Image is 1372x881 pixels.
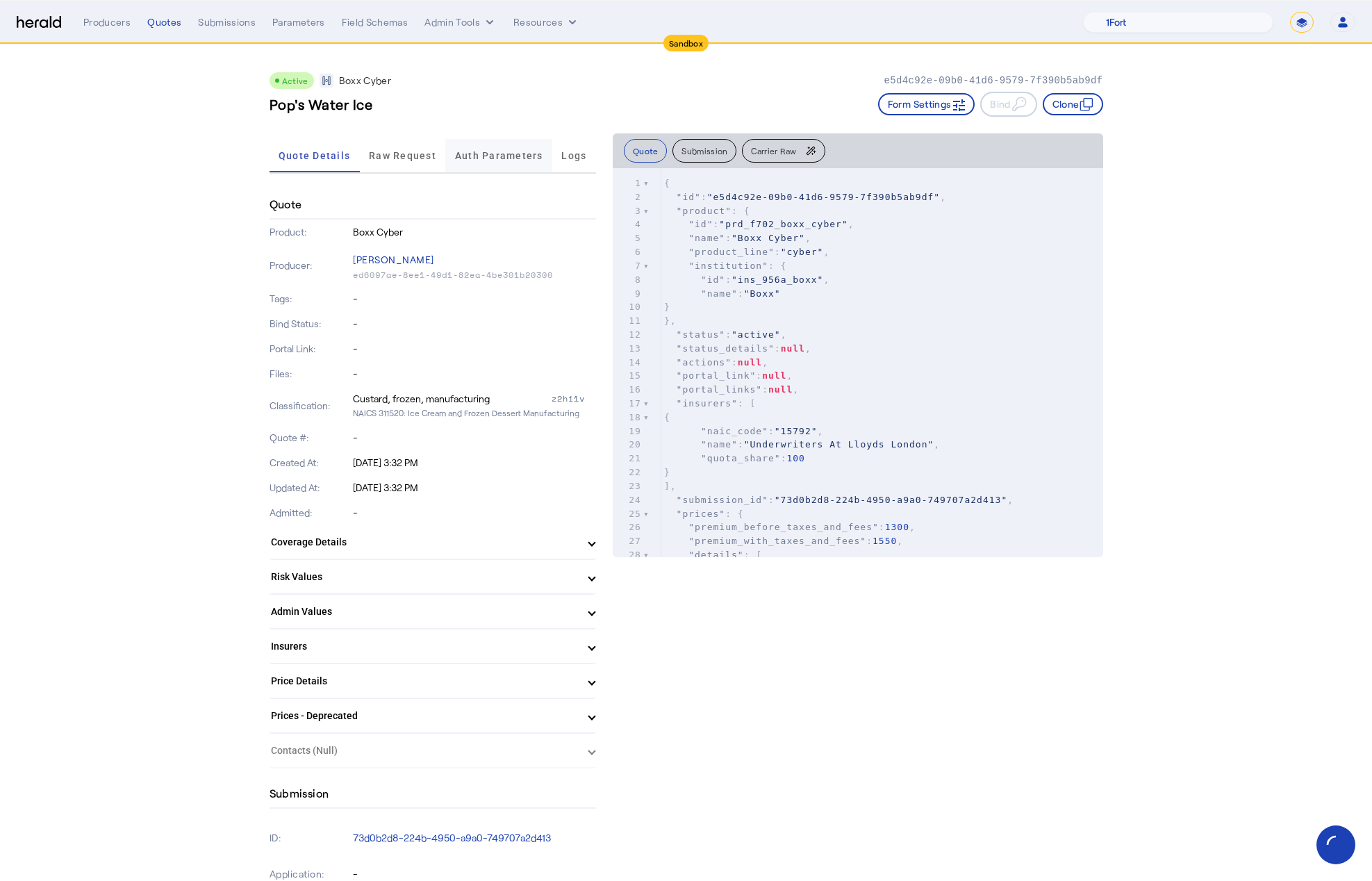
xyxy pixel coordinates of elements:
[270,258,351,272] p: Producer:
[664,219,854,229] span: : ,
[270,525,596,559] mat-expansion-panel-header: Coverage Details
[339,74,392,88] p: Boxx Cyber
[613,168,1103,557] herald-code-block: quote
[664,509,744,519] span: : {
[873,536,897,546] span: 1550
[701,274,725,285] span: "id"
[664,550,762,560] span: : [
[677,343,775,354] span: "status_details"
[613,217,643,231] div: 4
[342,15,408,29] div: Field Schemas
[688,261,768,271] span: "institution"
[613,452,643,466] div: 21
[672,139,736,163] button: Submission
[980,92,1036,117] button: Bind
[613,425,643,438] div: 19
[664,536,903,546] span: : ,
[664,302,670,312] span: }
[198,15,256,29] div: Submissions
[271,709,578,723] mat-panel-title: Prices - Deprecated
[688,522,879,532] span: "premium_before_taxes_and_fees"
[270,595,596,628] mat-expansion-panel-header: Admin Values
[775,495,1007,505] span: "73d0b2d8-224b-4950-a9a0-749707a2d413"
[552,392,596,406] div: z2hi1v
[353,481,596,495] p: [DATE] 3:32 PM
[613,383,643,397] div: 16
[613,328,643,342] div: 12
[624,139,668,163] button: Quote
[885,522,909,532] span: 1300
[677,357,732,368] span: "actions"
[353,225,596,239] p: Boxx Cyber
[271,639,578,654] mat-panel-title: Insurers
[279,151,350,160] span: Quote Details
[271,674,578,689] mat-panel-title: Price Details
[353,867,596,881] p: -
[270,629,596,663] mat-expansion-panel-header: Insurers
[1043,93,1103,115] button: Clone
[677,398,738,409] span: "insurers"
[664,439,940,450] span: : ,
[688,247,775,257] span: "product_line"
[271,535,578,550] mat-panel-title: Coverage Details
[613,204,643,218] div: 3
[701,453,781,463] span: "quota_share"
[707,192,940,202] span: "e5d4c92e-09b0-41d6-9579-7f390b5ab9df"
[270,317,351,331] p: Bind Status:
[613,493,643,507] div: 24
[424,15,497,29] button: internal dropdown menu
[613,466,643,479] div: 22
[353,406,596,420] p: NAICS 311520: Ice Cream and Frozen Dessert Manufacturing
[664,247,829,257] span: : ,
[663,35,709,51] div: Sandbox
[613,507,643,521] div: 25
[677,329,726,340] span: "status"
[677,495,768,505] span: "submission_id"
[677,192,701,202] span: "id"
[688,233,725,243] span: "name"
[270,481,351,495] p: Updated At:
[270,367,351,381] p: Files:
[270,292,351,306] p: Tags:
[781,247,824,257] span: "cyber"
[732,274,823,285] span: "ins_956a_boxx"
[282,76,308,85] span: Active
[677,370,757,381] span: "portal_link"
[613,356,643,370] div: 14
[270,699,596,732] mat-expansion-panel-header: Prices - Deprecated
[270,785,329,802] h4: Submission
[613,300,643,314] div: 10
[751,147,796,155] span: Carrier Raw
[353,270,596,281] p: ed6097ae-8ee1-49d1-82ea-4be301b20300
[613,534,643,548] div: 27
[664,370,793,381] span: : ,
[613,287,643,301] div: 9
[664,192,946,202] span: : ,
[781,343,805,354] span: null
[83,15,131,29] div: Producers
[664,343,811,354] span: : ,
[353,367,596,381] p: -
[270,664,596,698] mat-expansion-panel-header: Price Details
[664,261,787,271] span: : {
[270,196,302,213] h4: Quote
[561,151,586,160] span: Logs
[513,15,579,29] button: Resources dropdown menu
[353,506,596,520] p: -
[732,233,805,243] span: "Boxx Cyber"
[353,250,596,270] p: [PERSON_NAME]
[270,342,351,356] p: Portal Link:
[613,245,643,259] div: 6
[271,604,578,619] mat-panel-title: Admin Values
[353,431,596,445] p: -
[270,94,373,114] h3: Pop's Water Ice
[732,329,781,340] span: "active"
[613,548,643,562] div: 28
[613,176,643,190] div: 1
[613,520,643,534] div: 26
[613,231,643,245] div: 5
[455,151,543,160] span: Auth Parameters
[701,288,738,299] span: "name"
[677,509,726,519] span: "prices"
[878,93,975,115] button: Form Settings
